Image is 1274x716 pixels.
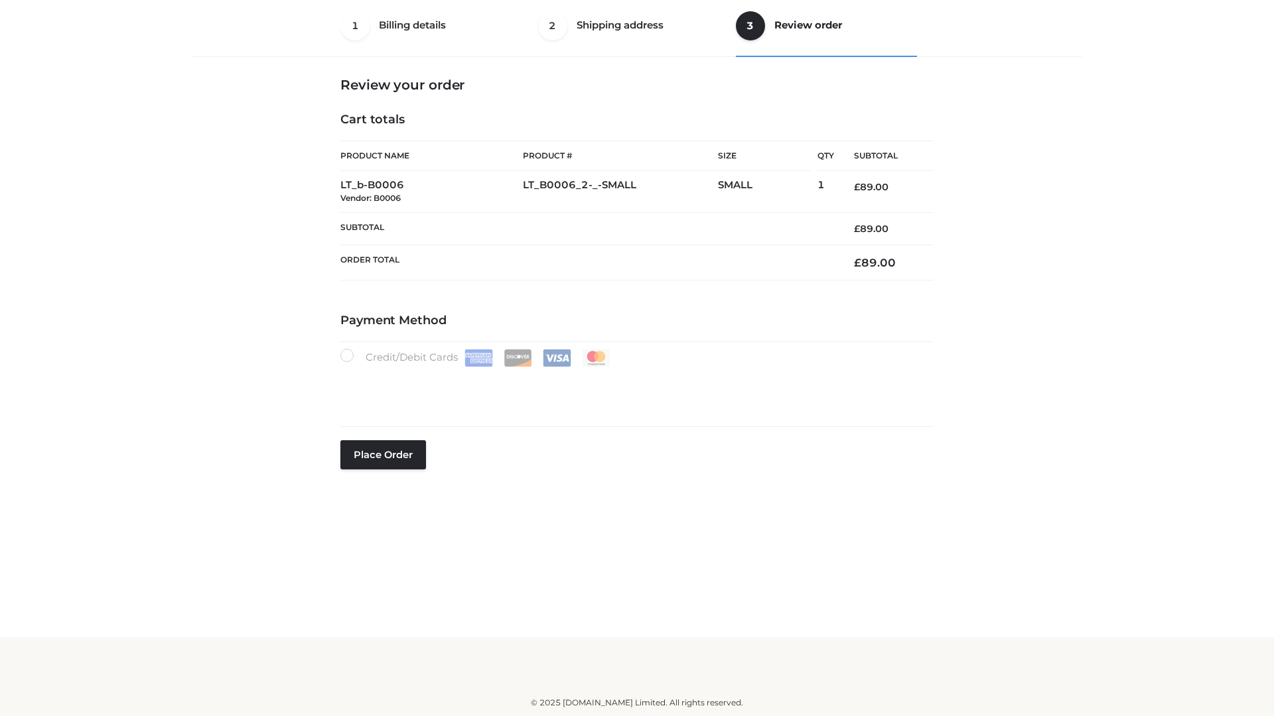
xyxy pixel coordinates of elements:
th: Subtotal [834,141,934,171]
div: © 2025 [DOMAIN_NAME] Limited. All rights reserved. [197,696,1077,709]
span: £ [854,256,861,269]
button: Place order [340,440,426,469]
img: Discover [504,349,532,367]
small: Vendor: B0006 [340,193,401,203]
h3: Review your order [340,77,934,93]
th: Qty [817,141,834,171]
th: Product Name [340,141,523,171]
th: Size [718,141,811,171]
bdi: 89.00 [854,256,896,269]
bdi: 89.00 [854,181,888,193]
span: £ [854,223,860,235]
bdi: 89.00 [854,223,888,235]
img: Mastercard [582,349,610,367]
td: 1 [817,171,834,213]
img: Amex [464,349,493,367]
label: Credit/Debit Cards [340,349,612,367]
th: Subtotal [340,212,834,245]
th: Order Total [340,245,834,280]
td: LT_b-B0006 [340,171,523,213]
iframe: Secure payment input frame [338,364,931,412]
h4: Cart totals [340,113,934,127]
img: Visa [543,349,571,367]
th: Product # [523,141,718,171]
td: LT_B0006_2-_-SMALL [523,171,718,213]
h4: Payment Method [340,314,934,328]
span: £ [854,181,860,193]
td: SMALL [718,171,817,213]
